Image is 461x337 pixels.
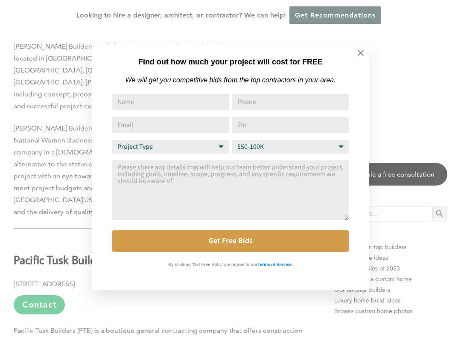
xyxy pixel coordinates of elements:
strong: By clicking 'Get Free Bids,' you agree to our [168,262,257,267]
strong: . [292,262,293,267]
a: Terms of Service [257,260,292,267]
button: Close [346,38,376,68]
input: Zip [232,117,349,133]
select: Project Type [112,140,229,154]
strong: Terms of Service [257,262,292,267]
iframe: Drift Widget Chat Controller [418,294,451,327]
strong: Find out how much your project will cost for FREE [138,58,323,66]
button: Get Free Bids [112,230,349,252]
textarea: Comment or Message [112,160,349,220]
input: Name [112,94,229,110]
input: Email Address [112,117,229,133]
input: Phone [232,94,349,110]
em: We will get you competitive bids from the top contractors in your area. [125,76,336,84]
select: Budget Range [232,140,349,154]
